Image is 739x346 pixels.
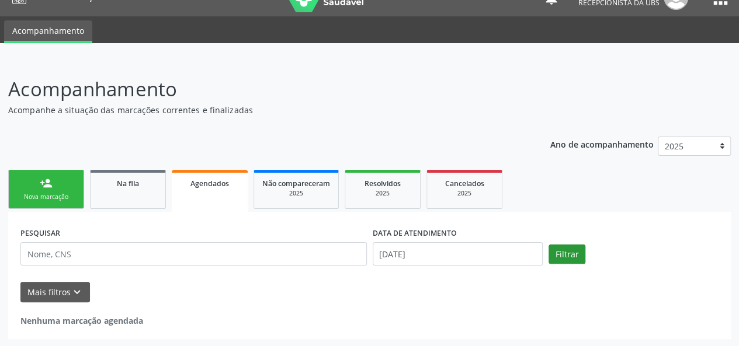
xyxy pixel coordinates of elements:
div: 2025 [435,189,494,198]
button: Mais filtroskeyboard_arrow_down [20,282,90,302]
label: PESQUISAR [20,224,60,242]
div: 2025 [353,189,412,198]
button: Filtrar [549,244,585,264]
p: Ano de acompanhamento [550,137,654,151]
span: Agendados [190,179,229,188]
input: Nome, CNS [20,242,367,265]
i: keyboard_arrow_down [71,286,84,299]
span: Não compareceram [262,179,330,188]
span: Cancelados [445,179,484,188]
div: 2025 [262,189,330,198]
div: Nova marcação [17,193,75,201]
div: person_add [40,177,53,190]
label: DATA DE ATENDIMENTO [373,224,457,242]
span: Na fila [117,179,139,188]
strong: Nenhuma marcação agendada [20,315,143,326]
p: Acompanhamento [8,75,514,104]
input: Selecione um intervalo [373,242,543,265]
a: Acompanhamento [4,20,92,43]
span: Resolvidos [365,179,401,188]
p: Acompanhe a situação das marcações correntes e finalizadas [8,104,514,116]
